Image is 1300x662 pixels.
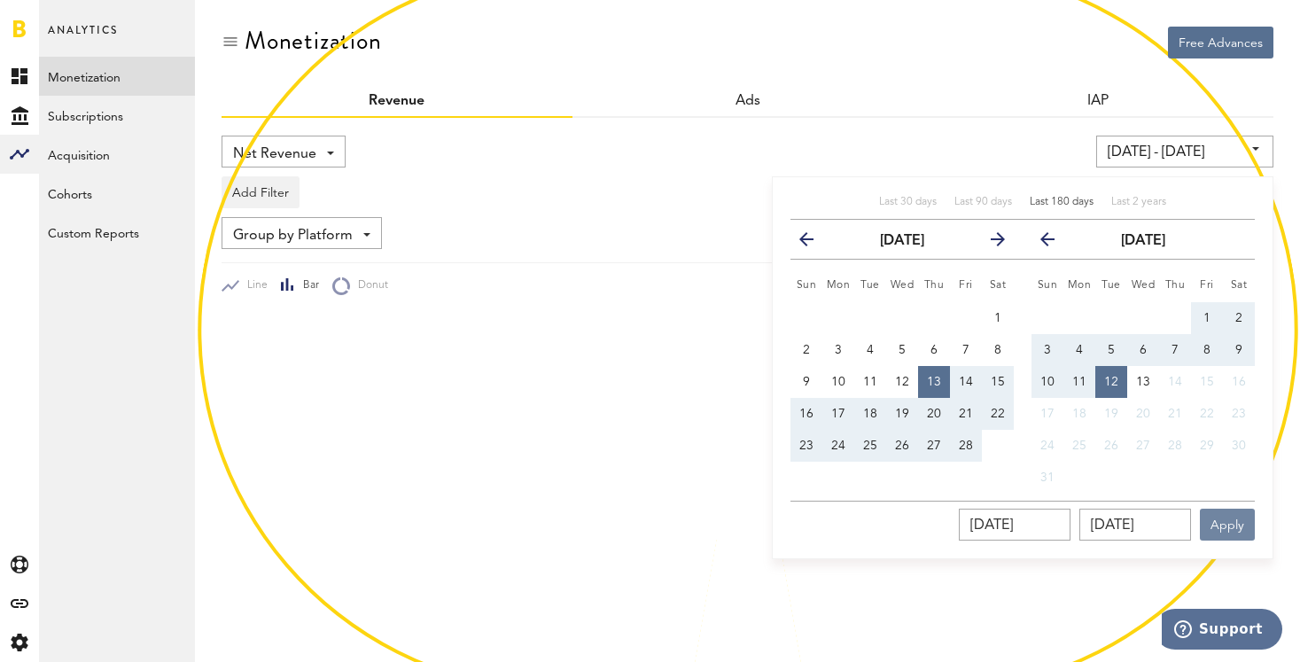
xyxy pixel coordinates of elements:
[1232,440,1246,452] span: 30
[1063,366,1095,398] button: 11
[959,509,1070,541] input: __.__.____
[1168,440,1182,452] span: 28
[1040,408,1055,420] span: 17
[962,344,969,356] span: 7
[1095,366,1127,398] button: 12
[39,57,195,96] a: Monetization
[895,376,909,388] span: 12
[954,197,1012,207] span: Last 90 days
[245,27,382,55] div: Monetization
[790,334,822,366] button: 2
[1231,280,1248,291] small: Saturday
[918,398,950,430] button: 20
[1232,376,1246,388] span: 16
[991,376,1005,388] span: 15
[1159,366,1191,398] button: 14
[1136,440,1150,452] span: 27
[48,19,118,57] span: Analytics
[1063,398,1095,430] button: 18
[369,94,424,108] a: Revenue
[1127,430,1159,462] button: 27
[1223,334,1255,366] button: 9
[990,280,1007,291] small: Saturday
[1191,430,1223,462] button: 29
[927,376,941,388] span: 13
[831,376,845,388] span: 10
[959,280,973,291] small: Friday
[233,139,316,169] span: Net Revenue
[1203,312,1210,324] span: 1
[1079,509,1191,541] input: __.__.____
[924,280,945,291] small: Thursday
[39,135,195,174] a: Acquisition
[879,197,937,207] span: Last 30 days
[1072,376,1086,388] span: 11
[886,366,918,398] button: 12
[222,176,300,208] button: Add Filter
[854,430,886,462] button: 25
[1223,302,1255,334] button: 2
[1168,408,1182,420] span: 21
[1030,197,1094,207] span: Last 180 days
[1191,398,1223,430] button: 22
[1136,408,1150,420] span: 20
[1104,440,1118,452] span: 26
[886,430,918,462] button: 26
[959,440,973,452] span: 28
[1031,366,1063,398] button: 10
[895,408,909,420] span: 19
[950,398,982,430] button: 21
[1076,344,1083,356] span: 4
[1136,376,1150,388] span: 13
[1191,334,1223,366] button: 8
[1044,344,1051,356] span: 3
[1159,430,1191,462] button: 28
[1031,430,1063,462] button: 24
[927,408,941,420] span: 20
[991,408,1005,420] span: 22
[822,334,854,366] button: 3
[854,334,886,366] button: 4
[1203,344,1210,356] span: 8
[295,278,319,293] span: Bar
[959,376,973,388] span: 14
[959,408,973,420] span: 21
[1040,471,1055,484] span: 31
[918,334,950,366] button: 6
[799,440,813,452] span: 23
[982,302,1014,334] button: 1
[233,221,353,251] span: Group by Platform
[835,344,842,356] span: 3
[930,344,938,356] span: 6
[39,96,195,135] a: Subscriptions
[1200,509,1255,541] button: Apply
[1104,408,1118,420] span: 19
[1165,280,1186,291] small: Thursday
[1031,398,1063,430] button: 17
[1235,344,1242,356] span: 9
[880,234,924,248] strong: [DATE]
[854,366,886,398] button: 11
[350,278,388,293] span: Donut
[1235,312,1242,324] span: 2
[822,430,854,462] button: 24
[1223,398,1255,430] button: 23
[950,334,982,366] button: 7
[1040,440,1055,452] span: 24
[1040,376,1055,388] span: 10
[982,334,1014,366] button: 8
[854,398,886,430] button: 18
[790,366,822,398] button: 9
[891,280,915,291] small: Wednesday
[1200,440,1214,452] span: 29
[867,344,874,356] span: 4
[803,376,810,388] span: 9
[39,213,195,252] a: Custom Reports
[863,408,877,420] span: 18
[799,408,813,420] span: 16
[1063,334,1095,366] button: 4
[1031,334,1063,366] button: 3
[797,280,817,291] small: Sunday
[1140,344,1147,356] span: 6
